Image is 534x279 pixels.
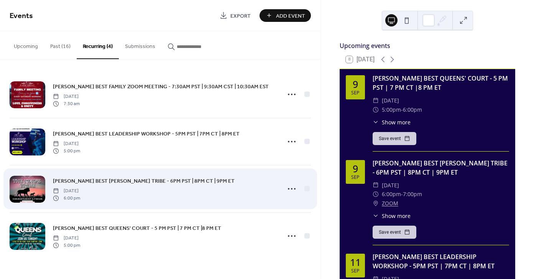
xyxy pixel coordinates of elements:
button: Save event [373,226,416,239]
div: ​ [373,96,379,105]
span: [PERSON_NAME] BEST FAMILY ZOOM MEETING - 7:30AM PST | 9:30AM CST | 10:30AM EST [53,83,269,91]
button: Submissions [119,31,161,58]
span: [PERSON_NAME] BEST LEADERSHIP WORKSHOP - 5PM PST | 7PM CT | 8PM ET [53,130,240,138]
span: 5:00pm [382,105,401,114]
div: ​ [373,105,379,114]
a: [PERSON_NAME] BEST LEADERSHIP WORKSHOP - 5PM PST | 7PM CT | 8PM ET [53,129,240,138]
div: 11 [350,258,361,267]
span: Show more [382,118,411,126]
button: Upcoming [8,31,44,58]
div: [PERSON_NAME] BEST QUEENS' COURT - 5 PM PST | 7 PM CT |8 PM ET [373,74,509,92]
span: Export [230,12,251,20]
div: Sep [351,91,360,96]
a: ZOOM [382,199,398,208]
a: [PERSON_NAME] BEST [PERSON_NAME] TRIBE - 6PM PST | 8PM CT | 9PM ET [53,177,235,185]
span: 7:00pm [403,190,422,199]
a: [PERSON_NAME] BEST QUEENS' COURT - 5 PM PST | 7 PM CT |8 PM ET [53,224,221,233]
a: Export [214,9,256,22]
button: ​Show more [373,118,411,126]
span: Show more [382,212,411,220]
div: ​ [373,118,379,126]
span: [DATE] [382,96,399,105]
div: ​ [373,212,379,220]
div: ​ [373,199,379,208]
div: ​ [373,181,379,190]
button: Recurring (4) [77,31,119,59]
span: [DATE] [382,181,399,190]
div: 9 [353,164,358,173]
span: 5:00 pm [53,242,80,249]
div: ​ [373,190,379,199]
button: Past (16) [44,31,77,58]
span: 6:00pm [403,105,422,114]
span: [DATE] [53,93,80,100]
div: [PERSON_NAME] BEST LEADERSHIP WORKSHOP - 5PM PST | 7PM CT | 8PM ET [373,252,509,271]
span: [DATE] [53,235,80,242]
span: Events [10,8,33,23]
span: [DATE] [53,140,80,147]
span: 5:00 pm [53,147,80,154]
span: - [401,190,403,199]
span: [PERSON_NAME] BEST QUEENS' COURT - 5 PM PST | 7 PM CT |8 PM ET [53,225,221,233]
div: 9 [353,79,358,89]
div: Sep [351,175,360,180]
div: [PERSON_NAME] BEST [PERSON_NAME] TRIBE - 6PM PST | 8PM CT | 9PM ET [373,158,509,177]
button: Add Event [260,9,311,22]
button: ​Show more [373,212,411,220]
span: - [401,105,403,114]
span: 7:30 am [53,100,80,107]
div: Sep [351,269,360,274]
span: 6:00pm [382,190,401,199]
button: Save event [373,132,416,145]
span: [DATE] [53,188,80,195]
span: [PERSON_NAME] BEST [PERSON_NAME] TRIBE - 6PM PST | 8PM CT | 9PM ET [53,177,235,185]
span: Add Event [276,12,305,20]
a: [PERSON_NAME] BEST FAMILY ZOOM MEETING - 7:30AM PST | 9:30AM CST | 10:30AM EST [53,82,269,91]
div: Upcoming events [340,41,515,50]
span: 6:00 pm [53,195,80,201]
